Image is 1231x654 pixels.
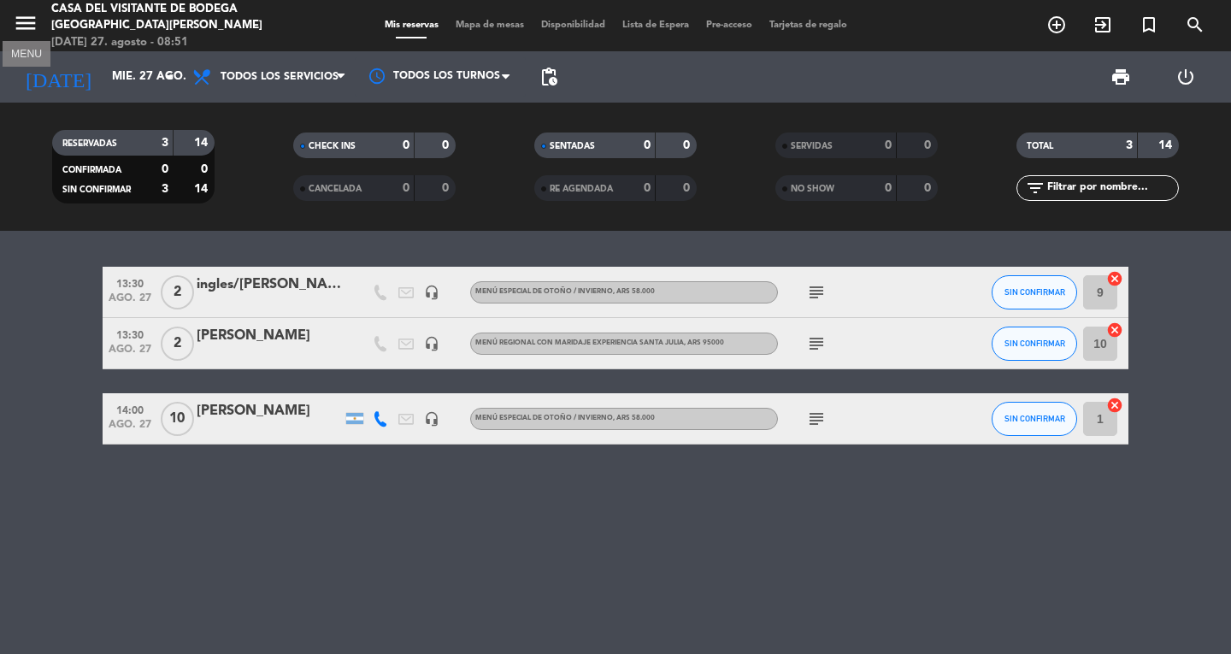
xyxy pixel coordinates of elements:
[1106,270,1123,287] i: cancel
[550,142,595,150] span: SENTADAS
[442,139,452,151] strong: 0
[885,182,892,194] strong: 0
[992,402,1077,436] button: SIN CONFIRMAR
[1045,179,1178,197] input: Filtrar por nombre...
[992,275,1077,309] button: SIN CONFIRMAR
[806,282,827,303] i: subject
[992,327,1077,361] button: SIN CONFIRMAR
[13,10,38,42] button: menu
[475,415,655,421] span: Menú especial de otoño / invierno
[475,288,655,295] span: Menú especial de otoño / invierno
[197,400,342,422] div: [PERSON_NAME]
[1093,15,1113,35] i: exit_to_app
[62,186,131,194] span: SIN CONFIRMAR
[109,273,151,292] span: 13:30
[194,183,211,195] strong: 14
[924,139,934,151] strong: 0
[424,411,439,427] i: headset_mic
[424,336,439,351] i: headset_mic
[442,182,452,194] strong: 0
[1139,15,1159,35] i: turned_in_not
[1158,139,1175,151] strong: 14
[761,21,856,30] span: Tarjetas de regalo
[309,142,356,150] span: CHECK INS
[613,288,655,295] span: , ARS 58.000
[885,139,892,151] strong: 0
[109,324,151,344] span: 13:30
[683,182,693,194] strong: 0
[1027,142,1053,150] span: TOTAL
[806,409,827,429] i: subject
[1106,397,1123,414] i: cancel
[109,292,151,312] span: ago. 27
[159,67,180,87] i: arrow_drop_down
[51,34,295,51] div: [DATE] 27. agosto - 08:51
[1110,67,1131,87] span: print
[550,185,613,193] span: RE AGENDADA
[197,325,342,347] div: [PERSON_NAME]
[403,139,409,151] strong: 0
[62,166,121,174] span: CONFIRMADA
[1175,67,1196,87] i: power_settings_new
[51,1,295,34] div: Casa del Visitante de Bodega [GEOGRAPHIC_DATA][PERSON_NAME]
[161,402,194,436] span: 10
[684,339,724,346] span: , ARS 95000
[197,274,342,296] div: ingles/[PERSON_NAME]
[161,275,194,309] span: 2
[1004,414,1065,423] span: SIN CONFIRMAR
[109,419,151,439] span: ago. 27
[533,21,614,30] span: Disponibilidad
[3,45,50,61] div: MENU
[613,415,655,421] span: , ARS 58.000
[161,327,194,361] span: 2
[162,137,168,149] strong: 3
[447,21,533,30] span: Mapa de mesas
[221,71,339,83] span: Todos los servicios
[791,185,834,193] span: NO SHOW
[1004,339,1065,348] span: SIN CONFIRMAR
[162,183,168,195] strong: 3
[194,137,211,149] strong: 14
[109,399,151,419] span: 14:00
[201,163,211,175] strong: 0
[475,339,724,346] span: Menú Regional con maridaje Experiencia Santa Julia
[614,21,698,30] span: Lista de Espera
[924,182,934,194] strong: 0
[1025,178,1045,198] i: filter_list
[1106,321,1123,339] i: cancel
[698,21,761,30] span: Pre-acceso
[1004,287,1065,297] span: SIN CONFIRMAR
[109,344,151,363] span: ago. 27
[806,333,827,354] i: subject
[683,139,693,151] strong: 0
[539,67,559,87] span: pending_actions
[62,139,117,148] span: RESERVADAS
[1153,51,1218,103] div: LOG OUT
[1046,15,1067,35] i: add_circle_outline
[13,10,38,36] i: menu
[1126,139,1133,151] strong: 3
[424,285,439,300] i: headset_mic
[644,182,651,194] strong: 0
[309,185,362,193] span: CANCELADA
[1185,15,1205,35] i: search
[403,182,409,194] strong: 0
[791,142,833,150] span: SERVIDAS
[162,163,168,175] strong: 0
[13,58,103,96] i: [DATE]
[644,139,651,151] strong: 0
[376,21,447,30] span: Mis reservas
